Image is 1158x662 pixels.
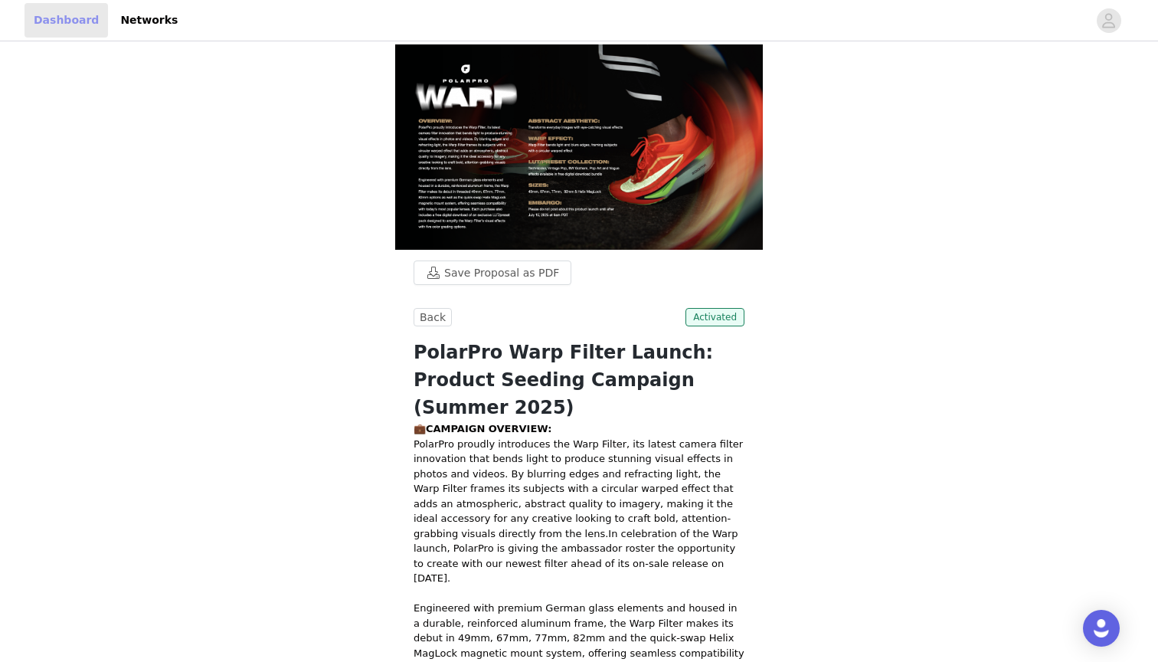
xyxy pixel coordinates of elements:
[426,423,555,434] strong: CAMPAIGN OVERVIEW:
[1083,610,1120,647] div: Open Intercom Messenger
[685,308,744,326] span: Activated
[414,437,744,586] p: PolarPro proudly introduces the Warp Filter, its latest camera filter innovation that bends light...
[414,339,744,421] h1: PolarPro Warp Filter Launch: Product Seeding Campaign (Summer 2025)
[111,3,187,38] a: Networks
[414,308,452,326] button: Back
[414,421,744,437] p: 💼
[25,3,108,38] a: Dashboard
[414,261,571,285] button: Save Proposal as PDF
[1101,8,1116,33] div: avatar
[395,44,763,250] img: campaign image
